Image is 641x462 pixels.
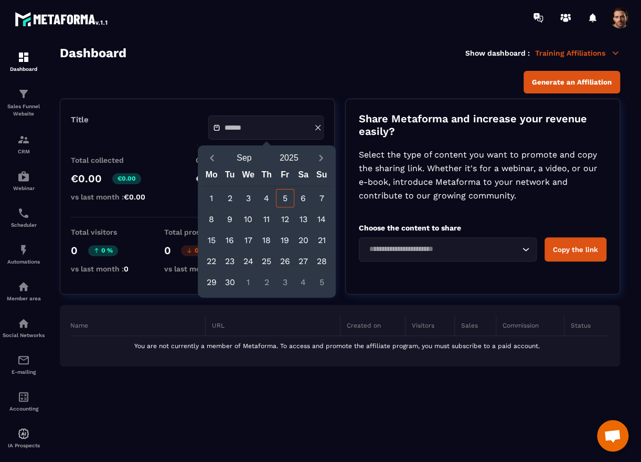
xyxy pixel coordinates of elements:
[3,236,45,272] a: automationsautomationsAutomations
[313,231,331,249] div: 21
[202,273,221,291] div: 29
[313,167,331,186] div: Su
[17,354,30,366] img: email
[312,151,331,165] button: Next month
[202,189,331,291] div: Calendar days
[17,170,30,183] img: automations
[71,244,78,257] p: 0
[239,273,258,291] div: 1
[3,103,45,118] p: Sales Funnel Website
[3,406,45,412] p: Accounting
[17,427,30,440] img: automations
[71,265,129,273] p: vs last month :
[15,9,109,28] img: logo
[276,273,294,291] div: 3
[17,280,30,293] img: automations
[3,332,45,338] p: Social Networks
[221,189,239,207] div: 2
[313,189,331,207] div: 7
[181,245,211,256] p: 0 %
[3,125,45,162] a: formationformationCRM
[276,231,294,249] div: 19
[202,252,221,270] div: 22
[258,167,276,186] div: Th
[221,273,239,291] div: 30
[71,156,145,164] p: Total collected
[222,149,267,167] button: Open months overlay
[3,346,45,383] a: emailemailE-mailing
[202,231,221,249] div: 15
[239,210,258,228] div: 10
[3,369,45,375] p: E-mailing
[71,115,89,124] p: Title
[17,51,30,64] img: formation
[221,231,239,249] div: 16
[70,316,205,336] th: Name
[3,309,45,346] a: social-networksocial-networkSocial Networks
[359,237,537,261] div: Search for option
[195,156,226,164] p: On hold
[258,273,276,291] div: 2
[124,193,145,201] span: €0.00
[3,43,45,80] a: formationformationDashboard
[294,273,313,291] div: 4
[532,78,612,86] span: Generate an Affiliation
[112,173,141,184] p: €0.00
[258,231,276,249] div: 18
[88,245,118,256] p: 0 %
[71,193,145,201] p: vs last month :
[544,237,606,261] button: Copy the link
[455,316,496,336] th: Sales
[3,383,45,419] a: accountantaccountantAccounting
[17,244,30,256] img: automations
[359,224,606,232] p: Choose the content to share
[294,189,313,207] div: 6
[276,167,294,186] div: Fr
[71,228,129,236] p: Total visitors
[17,391,30,403] img: accountant
[405,316,455,336] th: Visitors
[164,228,221,236] p: Total prospects
[3,66,45,72] p: Dashboard
[164,265,221,273] p: vs last month :
[3,272,45,309] a: automationsautomationsMember area
[294,210,313,228] div: 13
[294,231,313,249] div: 20
[70,342,603,350] p: You are not currently a member of Metaforma. To access and promote the affiliate program, you mus...
[359,148,606,203] p: Select the type of content you want to promote and copy the sharing link. Whether it's for a webi...
[164,244,170,257] p: 0
[340,316,405,336] th: Created on
[597,420,628,451] a: Mở cuộc trò chuyện
[221,252,239,270] div: 23
[239,231,258,249] div: 17
[195,172,226,185] p: €0.00
[3,80,45,125] a: formationformationSales Funnel Website
[202,167,221,186] div: Mo
[3,259,45,265] p: Automations
[3,185,45,191] p: Webinar
[239,189,258,207] div: 3
[294,252,313,270] div: 27
[202,189,221,207] div: 1
[221,167,239,186] div: Tu
[17,88,30,100] img: formation
[202,210,221,228] div: 8
[202,167,331,291] div: Calendar wrapper
[71,172,102,185] p: €0.00
[564,316,610,336] th: Status
[3,149,45,154] p: CRM
[3,199,45,236] a: schedulerschedulerScheduler
[313,252,331,270] div: 28
[239,167,258,186] div: We
[313,210,331,228] div: 14
[294,167,313,186] div: Sa
[17,207,30,219] img: scheduler
[202,151,222,165] button: Previous month
[17,133,30,146] img: formation
[205,316,340,336] th: URL
[60,46,126,60] h3: Dashboard
[524,71,620,93] button: Generate an Affiliation
[239,252,258,270] div: 24
[258,210,276,228] div: 11
[3,296,45,301] p: Member area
